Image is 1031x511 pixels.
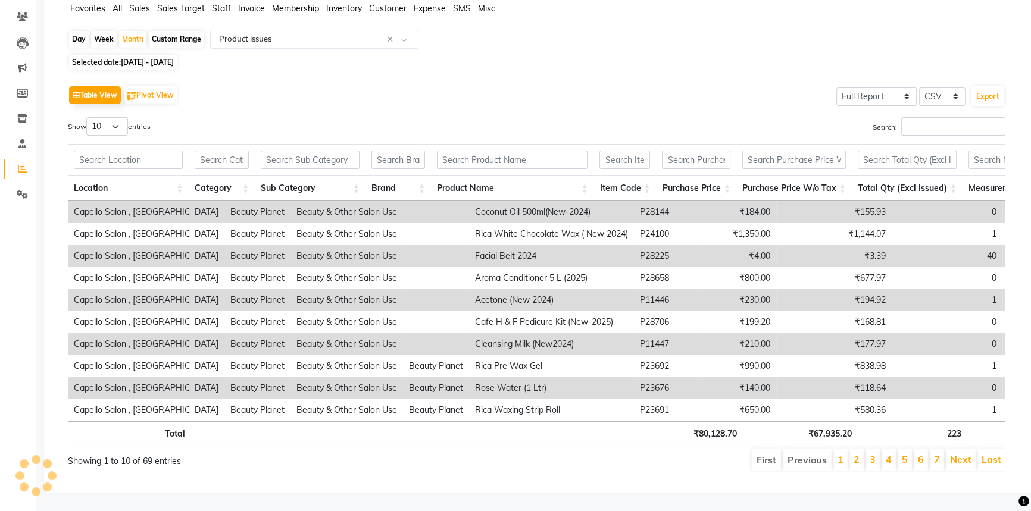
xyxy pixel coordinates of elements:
td: Beauty Planet [224,289,290,311]
td: ₹168.81 [776,311,892,333]
th: 223 [858,421,967,444]
td: P28706 [634,311,696,333]
td: Beauty Planet [224,399,290,421]
td: Beauty & Other Salon Use [290,201,403,223]
a: Last [982,453,1001,465]
td: Capello Salon , [GEOGRAPHIC_DATA] [68,355,224,377]
input: Search Sub Category [261,151,360,169]
td: ₹3.39 [776,245,892,267]
td: ₹1,350.00 [696,223,776,245]
td: Capello Salon , [GEOGRAPHIC_DATA] [68,311,224,333]
td: Facial Belt 2024 [469,245,634,267]
a: 3 [870,453,876,465]
th: Sub Category: activate to sort column ascending [255,175,365,201]
input: Search Product Name [437,151,588,169]
td: Rica Pre Wax Gel [469,355,634,377]
th: Total [68,421,191,444]
td: Rica Waxing Strip Roll [469,399,634,421]
td: Rose Water (1 Ltr) [469,377,634,399]
td: Acetone (New 2024) [469,289,634,311]
td: ₹4.00 [696,245,776,267]
div: Month [119,31,146,48]
input: Search: [901,117,1005,136]
td: P23676 [634,377,696,399]
span: Clear all [387,33,397,46]
a: 6 [918,453,924,465]
td: P28658 [634,267,696,289]
th: Category: activate to sort column ascending [189,175,255,201]
th: Location: activate to sort column ascending [68,175,189,201]
span: Sales [129,3,150,14]
div: Custom Range [149,31,204,48]
td: Beauty Planet [224,311,290,333]
th: Total Qty (Excl Issued): activate to sort column ascending [852,175,963,201]
span: SMS [453,3,471,14]
label: Show entries [68,117,151,136]
a: 2 [854,453,860,465]
td: Beauty Planet [224,223,290,245]
td: Capello Salon , [GEOGRAPHIC_DATA] [68,289,224,311]
span: Membership [272,3,319,14]
td: Capello Salon , [GEOGRAPHIC_DATA] [68,267,224,289]
td: Beauty & Other Salon Use [290,311,403,333]
td: Beauty & Other Salon Use [290,267,403,289]
span: Invoice [238,3,265,14]
td: 0 [892,267,1002,289]
td: ₹177.97 [776,333,892,355]
td: ₹230.00 [696,289,776,311]
td: ₹194.92 [776,289,892,311]
td: P24100 [634,223,696,245]
a: Next [950,453,971,465]
input: Search Category [195,151,249,169]
td: Cafe H & F Pedicure Kit (New-2025) [469,311,634,333]
td: P23691 [634,399,696,421]
td: Capello Salon , [GEOGRAPHIC_DATA] [68,399,224,421]
td: 0 [892,333,1002,355]
td: Cleansing Milk (New2024) [469,333,634,355]
span: All [113,3,122,14]
td: Beauty Planet [224,355,290,377]
td: 40 [892,245,1002,267]
td: Beauty Planet [224,377,290,399]
th: ₹80,128.70 [663,421,743,444]
td: ₹838.98 [776,355,892,377]
td: ₹184.00 [696,201,776,223]
span: Inventory [326,3,362,14]
td: ₹990.00 [696,355,776,377]
td: Beauty & Other Salon Use [290,399,403,421]
td: ₹1,144.07 [776,223,892,245]
input: Search Purchase Price W/o Tax [742,151,846,169]
td: 0 [892,311,1002,333]
span: Favorites [70,3,105,14]
td: Beauty Planet [403,377,469,399]
td: P28225 [634,245,696,267]
td: Beauty Planet [403,355,469,377]
div: Day [69,31,89,48]
td: P11446 [634,289,696,311]
span: Expense [414,3,446,14]
td: Beauty & Other Salon Use [290,223,403,245]
td: Aroma Conditioner 5 L (2025) [469,267,634,289]
input: Search Location [74,151,183,169]
input: Search Brand [371,151,425,169]
td: 1 [892,355,1002,377]
span: Customer [369,3,407,14]
button: Pivot View [124,86,177,104]
td: Beauty Planet [403,399,469,421]
td: Beauty Planet [224,245,290,267]
a: 1 [838,453,843,465]
a: 5 [902,453,908,465]
td: Rica White Chocolate Wax ( New 2024) [469,223,634,245]
input: Search Total Qty (Excl Issued) [858,151,957,169]
button: Export [971,86,1004,106]
td: Beauty & Other Salon Use [290,333,403,355]
td: ₹677.97 [776,267,892,289]
th: Product Name: activate to sort column ascending [431,175,593,201]
td: Coconut Oil 500ml(New-2024) [469,201,634,223]
td: Capello Salon , [GEOGRAPHIC_DATA] [68,201,224,223]
div: Week [91,31,117,48]
td: ₹580.36 [776,399,892,421]
a: 7 [934,453,940,465]
td: Beauty & Other Salon Use [290,377,403,399]
td: Beauty & Other Salon Use [290,245,403,267]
